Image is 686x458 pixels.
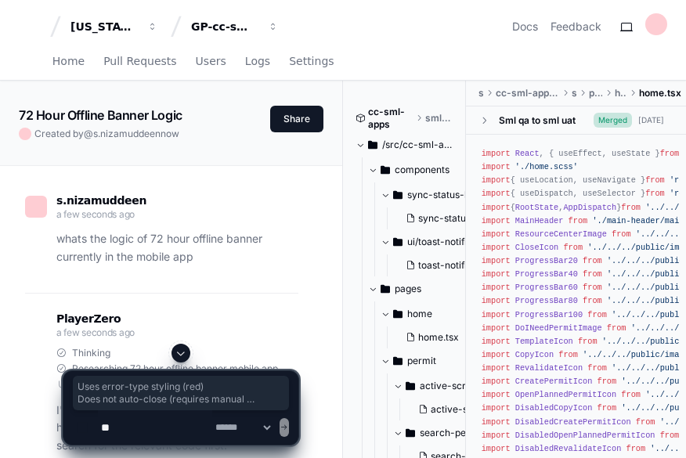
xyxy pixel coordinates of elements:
[368,135,377,154] svg: Directory
[563,243,583,252] span: from
[515,323,602,333] span: DoINeedPermitImage
[418,331,459,344] span: home.tsx
[515,296,578,305] span: ProgressBar80
[289,44,334,80] a: Settings
[660,149,680,158] span: from
[56,314,121,323] span: PlayerZero
[621,203,641,212] span: from
[103,56,176,66] span: Pull Requests
[515,337,573,346] span: TemplateIcon
[482,162,511,171] span: import
[196,56,226,66] span: Users
[499,114,576,127] div: Sml qa to sml uat
[482,296,511,305] span: import
[583,283,602,292] span: from
[93,128,161,139] span: s.nizamuddeen
[185,13,285,41] button: GP-cc-sml-apps
[84,128,93,139] span: @
[482,216,511,225] span: import
[407,308,432,320] span: home
[52,44,85,80] a: Home
[515,243,558,252] span: CloseIcon
[34,128,179,140] span: Created by
[551,19,601,34] button: Feedback
[482,175,511,185] span: import
[52,56,85,66] span: Home
[289,56,334,66] span: Settings
[418,259,510,272] span: toast-notification.tsx
[399,326,470,348] button: home.tsx
[515,310,583,319] span: ProgressBar100
[245,56,270,66] span: Logs
[515,283,578,292] span: ProgressBar60
[56,208,135,220] span: a few seconds ago
[70,19,138,34] div: [US_STATE] Pacific
[589,87,602,99] span: pages
[368,106,413,131] span: cc-sml-apps
[368,276,467,301] button: pages
[515,149,540,158] span: React
[245,44,270,80] a: Logs
[639,87,681,99] span: home.tsx
[393,305,403,323] svg: Directory
[578,337,598,346] span: from
[407,189,479,201] span: sync-status-header
[381,279,390,298] svg: Directory
[482,189,511,198] span: import
[496,87,559,99] span: cc-sml-apps-ui-mobile
[587,310,607,319] span: from
[482,229,511,239] span: import
[103,44,176,80] a: Pull Requests
[645,189,665,198] span: from
[399,254,482,276] button: toast-notification.tsx
[395,164,450,176] span: components
[191,19,258,34] div: GP-cc-sml-apps
[56,194,146,207] span: s.nizamuddeen
[381,182,479,207] button: sync-status-header
[482,243,511,252] span: import
[482,149,511,158] span: import
[356,132,454,157] button: /src/cc-sml-apps-ui-mobile/src
[645,175,665,185] span: from
[368,157,467,182] button: components
[612,229,631,239] span: from
[78,380,284,406] span: Uses error-type styling (red) Does not auto-close (requires manual dismissal)
[638,114,664,126] div: [DATE]
[382,139,454,151] span: /src/cc-sml-apps-ui-mobile/src
[515,229,607,239] span: ResourceCenterImage
[64,13,164,41] button: [US_STATE] Pacific
[407,236,479,248] span: ui/toast-notification
[515,203,558,212] span: RootState
[515,162,578,171] span: './home.scss'
[583,256,602,265] span: from
[482,256,511,265] span: import
[482,337,511,346] span: import
[515,256,578,265] span: ProgressBar20
[56,230,298,266] p: whats the logic of 72 hour offline banner currently in the mobile app
[563,203,616,212] span: AppDispatch
[381,301,479,326] button: home
[478,87,483,99] span: src
[425,112,454,124] span: sml_dev
[393,186,403,204] svg: Directory
[395,283,421,295] span: pages
[270,106,323,132] button: Share
[196,44,226,80] a: Users
[515,269,578,279] span: ProgressBar40
[607,323,626,333] span: from
[482,323,511,333] span: import
[572,87,576,99] span: src
[161,128,179,139] span: now
[569,216,588,225] span: from
[381,229,479,254] button: ui/toast-notification
[418,212,522,225] span: sync-status-header.tsx
[515,216,564,225] span: MainHeader
[512,19,538,34] a: Docs
[381,160,390,179] svg: Directory
[583,269,602,279] span: from
[615,87,626,99] span: home
[583,296,602,305] span: from
[482,269,511,279] span: import
[19,107,182,123] app-text-character-animate: 72 Hour Offline Banner Logic
[482,283,511,292] span: import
